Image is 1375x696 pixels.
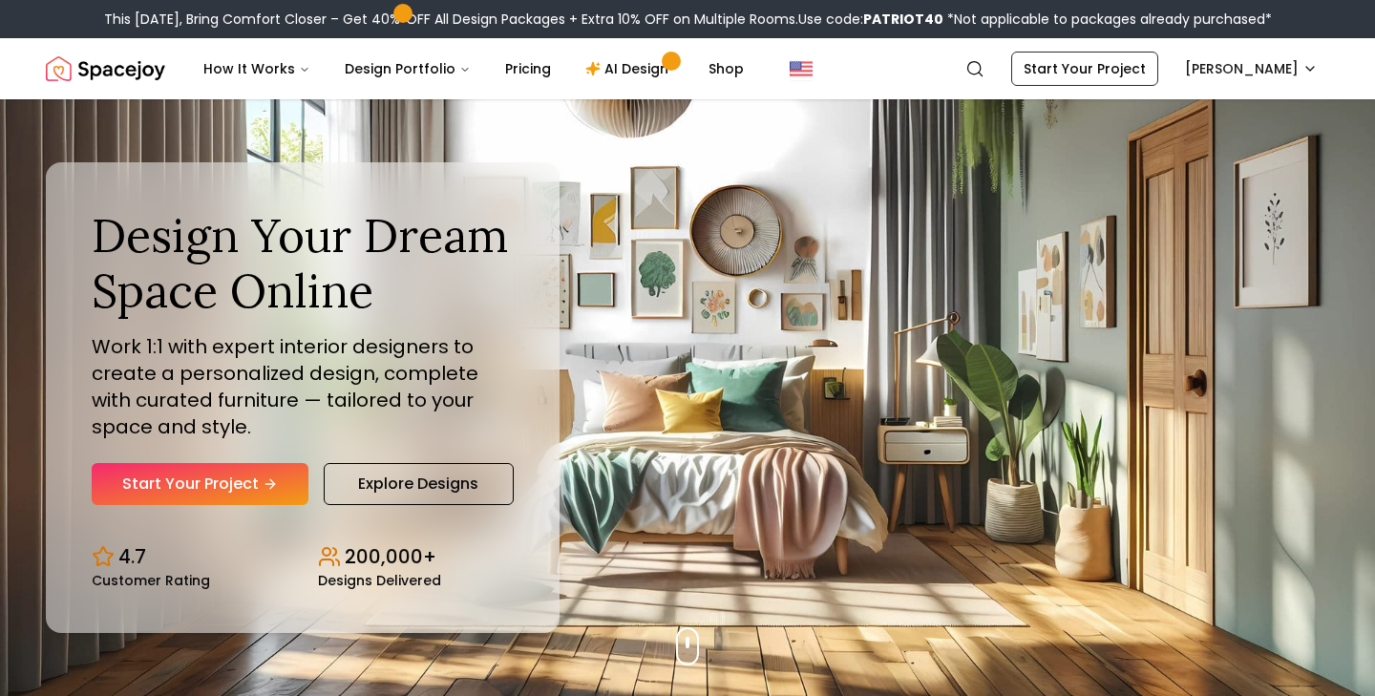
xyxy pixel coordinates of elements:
a: Start Your Project [1011,52,1158,86]
a: AI Design [570,50,689,88]
button: Design Portfolio [329,50,486,88]
a: Start Your Project [92,463,308,505]
a: Spacejoy [46,50,165,88]
button: [PERSON_NAME] [1174,52,1329,86]
small: Customer Rating [92,574,210,587]
span: *Not applicable to packages already purchased* [943,10,1272,29]
button: How It Works [188,50,326,88]
a: Pricing [490,50,566,88]
p: 4.7 [118,543,146,570]
a: Explore Designs [324,463,514,505]
nav: Global [46,38,1329,99]
small: Designs Delivered [318,574,441,587]
p: 200,000+ [345,543,436,570]
div: This [DATE], Bring Comfort Closer – Get 40% OFF All Design Packages + Extra 10% OFF on Multiple R... [104,10,1272,29]
h1: Design Your Dream Space Online [92,208,514,318]
span: Use code: [798,10,943,29]
img: United States [790,57,813,80]
div: Design stats [92,528,514,587]
nav: Main [188,50,759,88]
img: Spacejoy Logo [46,50,165,88]
b: PATRIOT40 [863,10,943,29]
p: Work 1:1 with expert interior designers to create a personalized design, complete with curated fu... [92,333,514,440]
a: Shop [693,50,759,88]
